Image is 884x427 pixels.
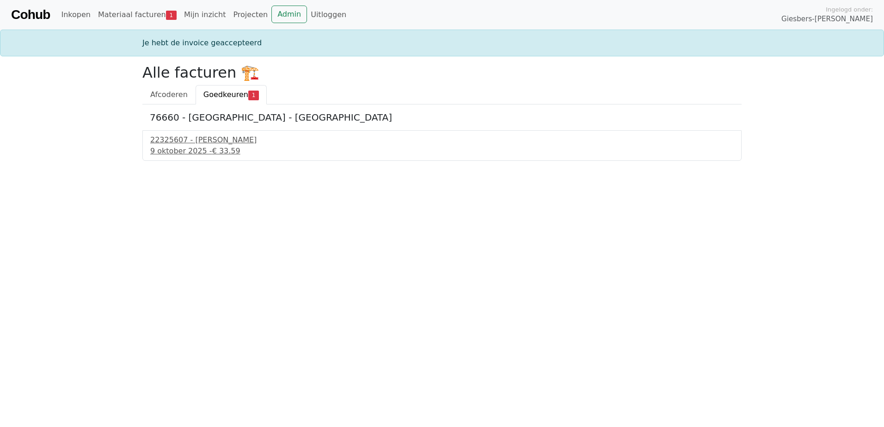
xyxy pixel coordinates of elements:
span: € 33.59 [212,146,240,155]
a: Materiaal facturen1 [94,6,180,24]
a: Mijn inzicht [180,6,230,24]
a: Uitloggen [307,6,350,24]
a: Projecten [229,6,271,24]
a: Afcoderen [142,85,196,104]
span: Goedkeuren [203,90,248,99]
span: 1 [166,11,177,20]
div: 22325607 - [PERSON_NAME] [150,134,734,146]
a: Admin [271,6,307,23]
div: Je hebt de invoice geaccepteerd [137,37,747,49]
a: Cohub [11,4,50,26]
a: Inkopen [57,6,94,24]
a: Goedkeuren1 [196,85,267,104]
span: Giesbers-[PERSON_NAME] [781,14,873,24]
h5: 76660 - [GEOGRAPHIC_DATA] - [GEOGRAPHIC_DATA] [150,112,734,123]
div: 9 oktober 2025 - [150,146,734,157]
a: 22325607 - [PERSON_NAME]9 oktober 2025 -€ 33.59 [150,134,734,157]
h2: Alle facturen 🏗️ [142,64,742,81]
span: Afcoderen [150,90,188,99]
span: 1 [248,91,259,100]
span: Ingelogd onder: [826,5,873,14]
